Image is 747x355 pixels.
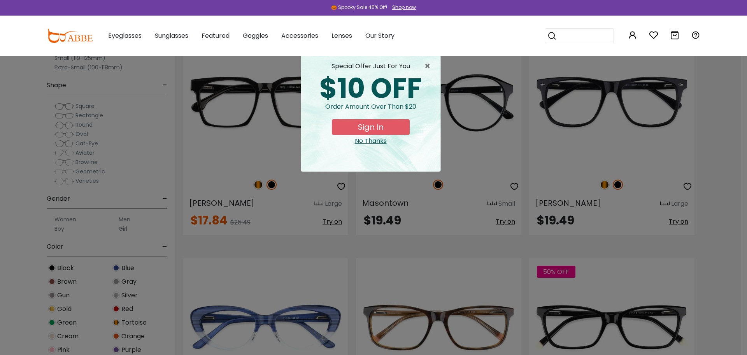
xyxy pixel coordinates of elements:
[331,4,387,11] div: 🎃 Spooky Sale 45% Off!
[202,31,230,40] span: Featured
[243,31,268,40] span: Goggles
[47,29,93,43] img: abbeglasses.com
[392,4,416,11] div: Shop now
[155,31,188,40] span: Sunglasses
[307,136,434,146] div: Close
[307,75,434,102] div: $10 OFF
[365,31,395,40] span: Our Story
[331,31,352,40] span: Lenses
[332,119,410,135] button: Sign In
[307,102,434,119] div: Order amount over than $20
[388,4,416,11] a: Shop now
[281,31,318,40] span: Accessories
[108,31,142,40] span: Eyeglasses
[307,62,434,71] div: special offer just for you
[424,62,434,71] span: ×
[424,62,434,71] button: Close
